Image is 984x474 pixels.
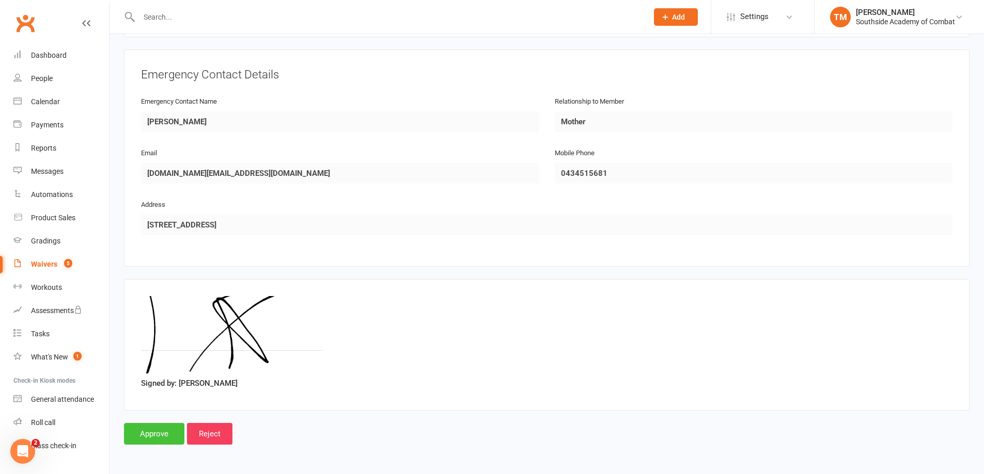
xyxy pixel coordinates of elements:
div: [PERSON_NAME] [856,8,955,17]
div: Tasks [31,330,50,338]
a: Workouts [13,276,109,299]
div: Workouts [31,283,62,291]
label: Mobile Phone [555,148,595,159]
label: Email [141,148,157,159]
span: Add [672,13,685,21]
a: Tasks [13,322,109,346]
div: Class check-in [31,442,76,450]
a: Waivers 5 [13,253,109,276]
div: Roll call [31,418,55,427]
a: Calendar [13,90,109,113]
a: Reports [13,137,109,160]
a: People [13,67,109,90]
div: TM [830,7,851,27]
a: Roll call [13,411,109,434]
div: Waivers [31,260,57,268]
a: Dashboard [13,44,109,67]
label: Emergency Contact Name [141,96,217,107]
div: What's New [31,353,68,361]
a: Product Sales [13,206,109,230]
div: Payments [31,121,64,129]
div: Southside Academy of Combat [856,17,955,26]
label: Address [141,200,165,210]
input: Approve [124,423,184,445]
div: Automations [31,190,73,199]
a: What's New1 [13,346,109,369]
div: Dashboard [31,51,67,59]
span: 2 [32,439,40,447]
span: 1 [73,352,82,361]
img: image1757806944.png [141,296,322,373]
a: Automations [13,183,109,206]
div: Reports [31,144,56,152]
div: Gradings [31,237,60,245]
a: Payments [13,113,109,137]
button: Add [654,8,698,26]
a: Messages [13,160,109,183]
input: Reject [187,423,232,445]
div: Assessments [31,306,82,315]
a: Gradings [13,230,109,253]
div: Calendar [31,97,60,106]
iframe: Intercom live chat [10,439,35,464]
span: 5 [64,259,72,268]
div: People [31,74,53,83]
input: Search... [136,10,641,24]
a: Assessments [13,299,109,322]
a: General attendance kiosk mode [13,388,109,411]
a: Class kiosk mode [13,434,109,457]
div: Emergency Contact Details [141,67,952,83]
label: Relationship to Member [555,96,624,107]
div: General attendance [31,395,94,403]
label: Signed by: [PERSON_NAME] [141,377,238,389]
div: Product Sales [31,214,75,222]
span: Settings [740,5,769,28]
div: Messages [31,167,64,175]
a: Clubworx [12,10,38,36]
